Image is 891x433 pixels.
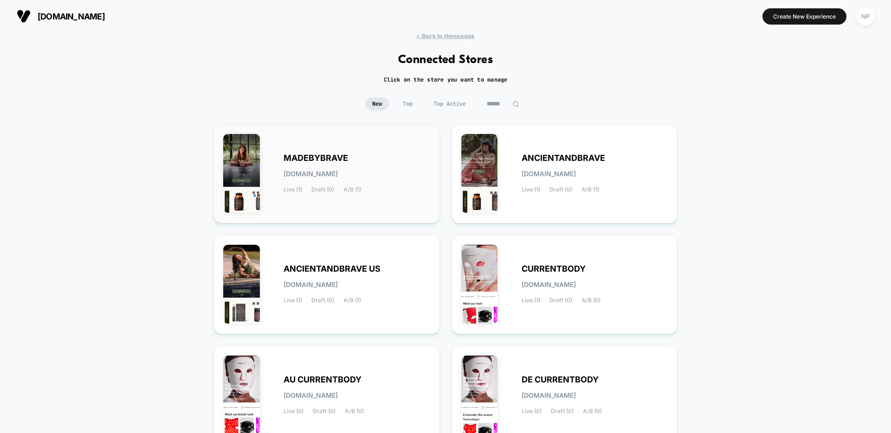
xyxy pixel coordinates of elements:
[522,297,540,304] span: Live (1)
[416,32,474,39] span: < Back to Homepage
[313,408,336,414] span: Draft (0)
[522,186,540,193] span: Live (1)
[522,376,599,383] span: DE CURRENTBODY
[762,8,846,25] button: Create New Experience
[284,376,362,383] span: AU CURRENTBODY
[17,9,31,23] img: Visually logo
[14,9,108,24] button: [DOMAIN_NAME]
[343,186,361,193] span: A/B (1)
[284,408,303,414] span: Live (0)
[581,186,599,193] span: A/B (1)
[311,297,334,304] span: Draft (0)
[38,12,105,21] span: [DOMAIN_NAME]
[522,266,586,272] span: CURRENTBODY
[284,155,348,161] span: MADEBYBRAVE
[223,245,260,324] img: ANCIENTANDBRAVE_US
[284,171,338,177] span: [DOMAIN_NAME]
[583,408,602,414] span: A/B (0)
[284,186,302,193] span: Live (1)
[461,245,498,324] img: CURRENTBODY
[581,297,600,304] span: A/B (0)
[549,186,572,193] span: Draft (0)
[549,297,572,304] span: Draft (0)
[284,297,302,304] span: Live (1)
[396,97,420,110] span: Top
[284,392,338,399] span: [DOMAIN_NAME]
[398,53,493,67] h1: Connected Stores
[311,186,334,193] span: Draft (0)
[343,297,361,304] span: A/B (1)
[522,392,576,399] span: [DOMAIN_NAME]
[512,101,519,108] img: edit
[223,134,260,213] img: MADEBYBRAVE
[522,281,576,288] span: [DOMAIN_NAME]
[284,266,381,272] span: ANCIENTANDBRAVE US
[853,7,877,26] button: NP
[522,408,542,414] span: Live (0)
[522,155,605,161] span: ANCIENTANDBRAVE
[426,97,473,110] span: Top Active
[365,97,389,110] span: New
[345,408,364,414] span: A/B (0)
[461,134,498,213] img: ANCIENTANDBRAVE
[551,408,574,414] span: Draft (0)
[522,171,576,177] span: [DOMAIN_NAME]
[384,76,508,83] h2: Click on the store you want to manage
[284,281,338,288] span: [DOMAIN_NAME]
[856,7,874,25] div: NP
